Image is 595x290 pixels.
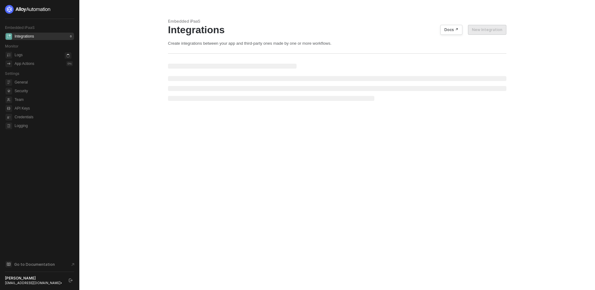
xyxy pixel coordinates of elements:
div: Integrations [15,34,34,39]
span: api-key [6,105,12,112]
span: icon-loader [65,52,71,59]
div: App Actions [15,61,34,66]
span: Settings [5,71,19,76]
span: general [6,79,12,86]
div: Embedded iPaaS [168,19,506,24]
span: icon-logs [6,52,12,58]
div: Docs ↗ [444,27,458,32]
span: Security [15,87,73,95]
img: logo [5,5,51,14]
span: document-arrow [70,261,76,268]
span: icon-app-actions [6,61,12,67]
span: logout [69,279,73,282]
span: documentation [6,261,12,267]
span: security [6,88,12,94]
a: logo [5,5,74,14]
span: team [6,97,12,103]
span: logging [6,123,12,129]
span: Embedded iPaaS [5,25,35,30]
div: Create integrations between your app and third-party ones made by one or more workflows. [168,41,506,46]
div: Integrations [168,24,506,36]
div: 0 % [66,61,73,66]
span: Logging [15,122,73,129]
span: credentials [6,114,12,120]
div: 0 [69,34,73,39]
div: [PERSON_NAME] [5,276,63,281]
div: [EMAIL_ADDRESS][DOMAIN_NAME] • [5,281,63,285]
a: Knowledge Base [5,261,74,268]
div: Logs [15,52,23,58]
span: API Keys [15,105,73,112]
span: Monitor [5,44,19,48]
span: integrations [6,33,12,40]
span: Go to Documentation [14,262,55,267]
span: Credentials [15,113,73,121]
button: New Integration [468,25,506,35]
span: Team [15,96,73,103]
span: General [15,79,73,86]
button: Docs ↗ [440,25,462,35]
